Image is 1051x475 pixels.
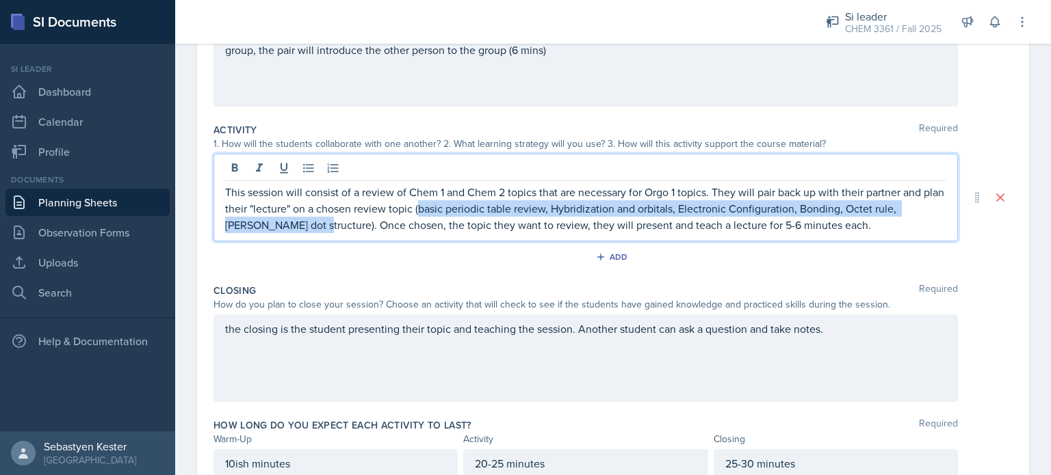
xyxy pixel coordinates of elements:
div: Documents [5,174,170,186]
a: Observation Forms [5,219,170,246]
label: How long do you expect each activity to last? [213,418,471,432]
div: Closing [714,432,958,446]
p: the closing is the student presenting their topic and teaching the session. Another student can a... [225,321,946,337]
div: Add [599,252,628,262]
p: This session will consist of a review of Chem 1 and Chem 2 topics that are necessary for Orgo 1 t... [225,184,946,233]
div: CHEM 3361 / Fall 2025 [845,22,942,36]
span: Required [919,418,958,432]
div: Sebastyen Kester [44,439,136,453]
a: Calendar [5,108,170,135]
p: 20-25 minutes [475,455,696,472]
label: Activity [213,123,257,137]
span: Required [919,123,958,137]
a: Uploads [5,249,170,276]
p: 10ish minutes [225,455,446,472]
a: Search [5,279,170,306]
a: Profile [5,138,170,165]
div: Si leader [5,63,170,75]
div: How do you plan to close your session? Choose an activity that will check to see if the students ... [213,297,958,312]
div: Activity [463,432,708,446]
div: Warm-Up [213,432,458,446]
label: Closing [213,284,256,297]
div: Si leader [845,8,942,25]
a: Planning Sheets [5,189,170,216]
a: Dashboard [5,78,170,105]
div: Help & Documentation [5,327,170,355]
span: Required [919,284,958,297]
button: Add [591,247,636,267]
div: 1. How will the students collaborate with one another? 2. What learning strategy will you use? 3.... [213,137,958,151]
p: 25-30 minutes [725,455,946,472]
div: [GEOGRAPHIC_DATA] [44,453,136,467]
